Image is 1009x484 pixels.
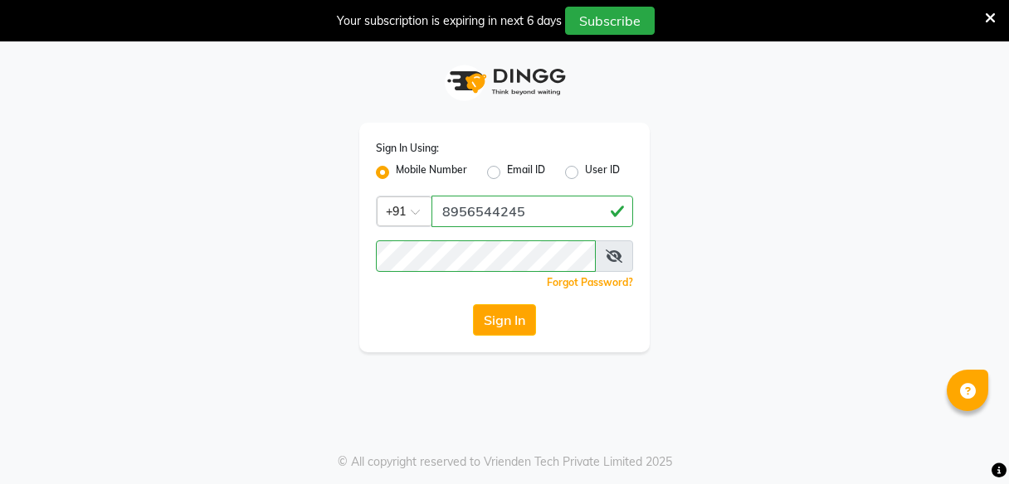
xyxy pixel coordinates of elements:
label: Mobile Number [396,162,467,182]
label: Email ID [507,162,545,182]
label: User ID [585,162,620,182]
button: Sign In [473,304,536,336]
iframe: chat widget [939,418,992,467]
div: Your subscription is expiring in next 6 days [337,12,562,30]
input: Username [431,196,633,227]
a: Forgot Password? [547,276,633,288]
label: Sign In Using: [376,141,439,156]
button: Subscribe [565,7,655,35]
input: Username [376,240,596,272]
img: logo1.svg [438,57,571,106]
